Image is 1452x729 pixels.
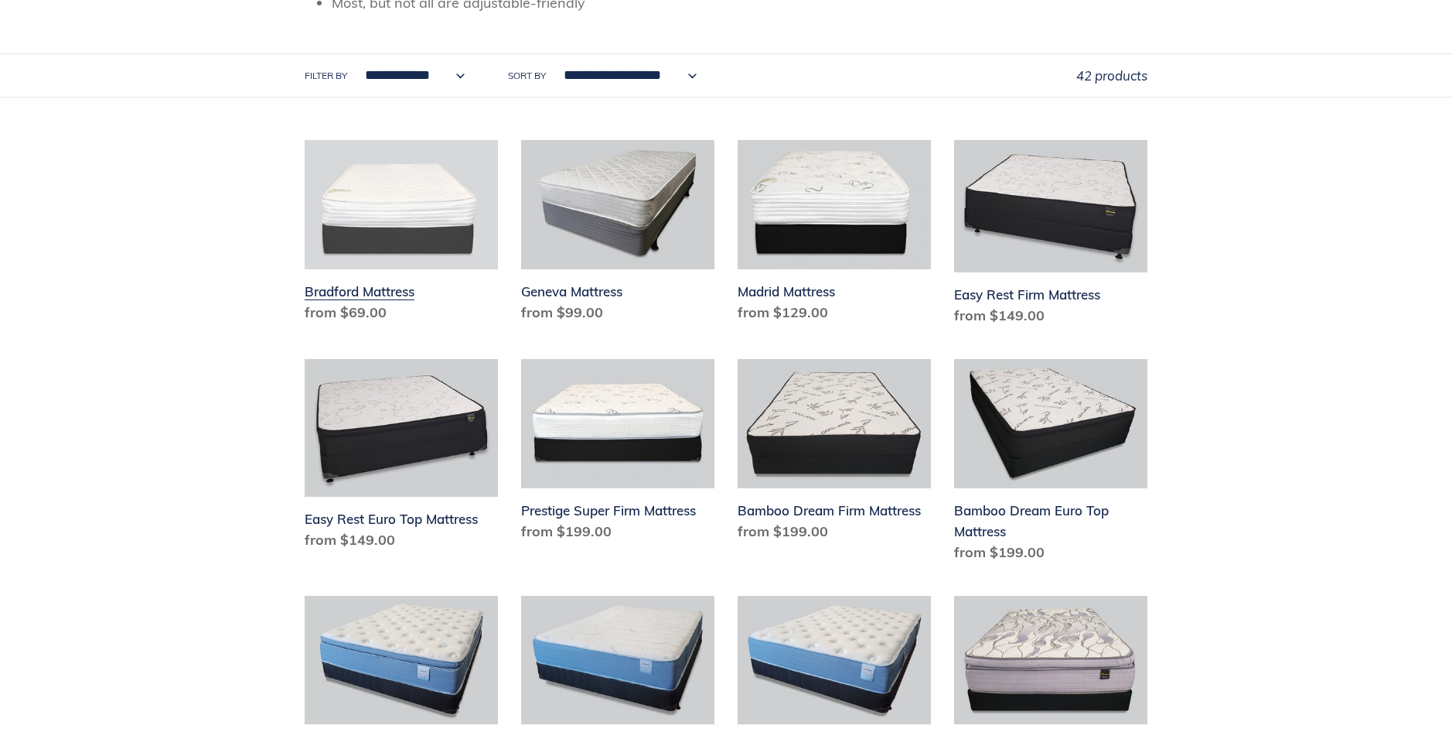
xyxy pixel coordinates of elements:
a: Bamboo Dream Firm Mattress [738,359,931,548]
label: Sort by [508,69,546,83]
a: Bamboo Dream Euro Top Mattress [954,359,1147,569]
a: Easy Rest Euro Top Mattress [305,359,498,556]
span: 42 products [1076,67,1147,84]
a: Madrid Mattress [738,140,931,329]
a: Geneva Mattress [521,140,714,329]
a: Prestige Super Firm Mattress [521,359,714,548]
label: Filter by [305,69,347,83]
a: Easy Rest Firm Mattress [954,140,1147,332]
a: Bradford Mattress [305,140,498,329]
